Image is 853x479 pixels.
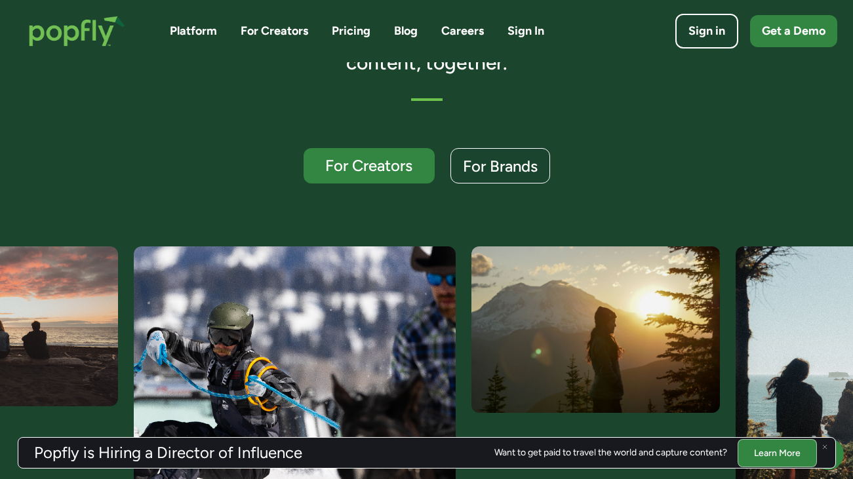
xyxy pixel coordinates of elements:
a: Pricing [332,23,370,39]
a: Careers [441,23,484,39]
a: Learn More [738,438,817,467]
a: For Creators [241,23,308,39]
a: Sign In [507,23,544,39]
div: Get a Demo [762,23,825,39]
a: Get a Demo [750,15,837,47]
div: Sign in [688,23,725,39]
div: For Creators [315,157,423,174]
a: home [16,3,138,60]
div: Want to get paid to travel the world and capture content? [494,448,727,458]
a: Blog [394,23,418,39]
h3: Popfly is Hiring a Director of Influence [34,445,302,461]
a: For Brands [450,148,550,183]
div: For Brands [463,158,538,174]
a: Platform [170,23,217,39]
a: Sign in [675,14,738,48]
a: For Creators [304,148,435,183]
